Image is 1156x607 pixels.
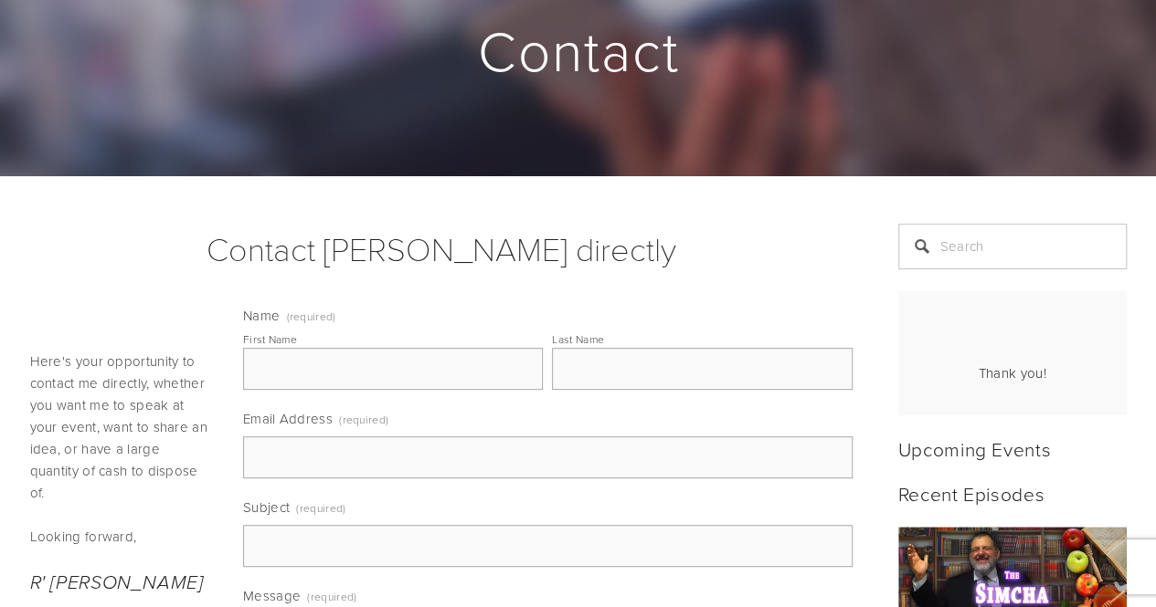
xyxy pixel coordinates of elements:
[243,409,333,428] span: Email Address
[243,306,280,325] span: Name
[914,362,1111,384] div: Thank you!
[286,311,335,322] span: (required)
[30,571,204,594] em: R' [PERSON_NAME]
[30,224,853,273] h1: Contact [PERSON_NAME] directly
[898,437,1127,460] h2: Upcoming Events
[243,497,290,517] span: Subject
[243,586,301,605] span: Message
[30,351,213,504] p: Here's your opportunity to contact me directly, whether you want me to speak at your event, want ...
[898,224,1127,269] input: Search
[339,406,388,433] span: (required)
[30,526,213,548] p: Looking forward,
[30,21,1129,79] h1: Contact
[552,331,604,347] div: Last Name
[296,495,345,521] span: (required)
[898,482,1127,505] h2: Recent Episodes
[243,331,297,347] div: First Name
